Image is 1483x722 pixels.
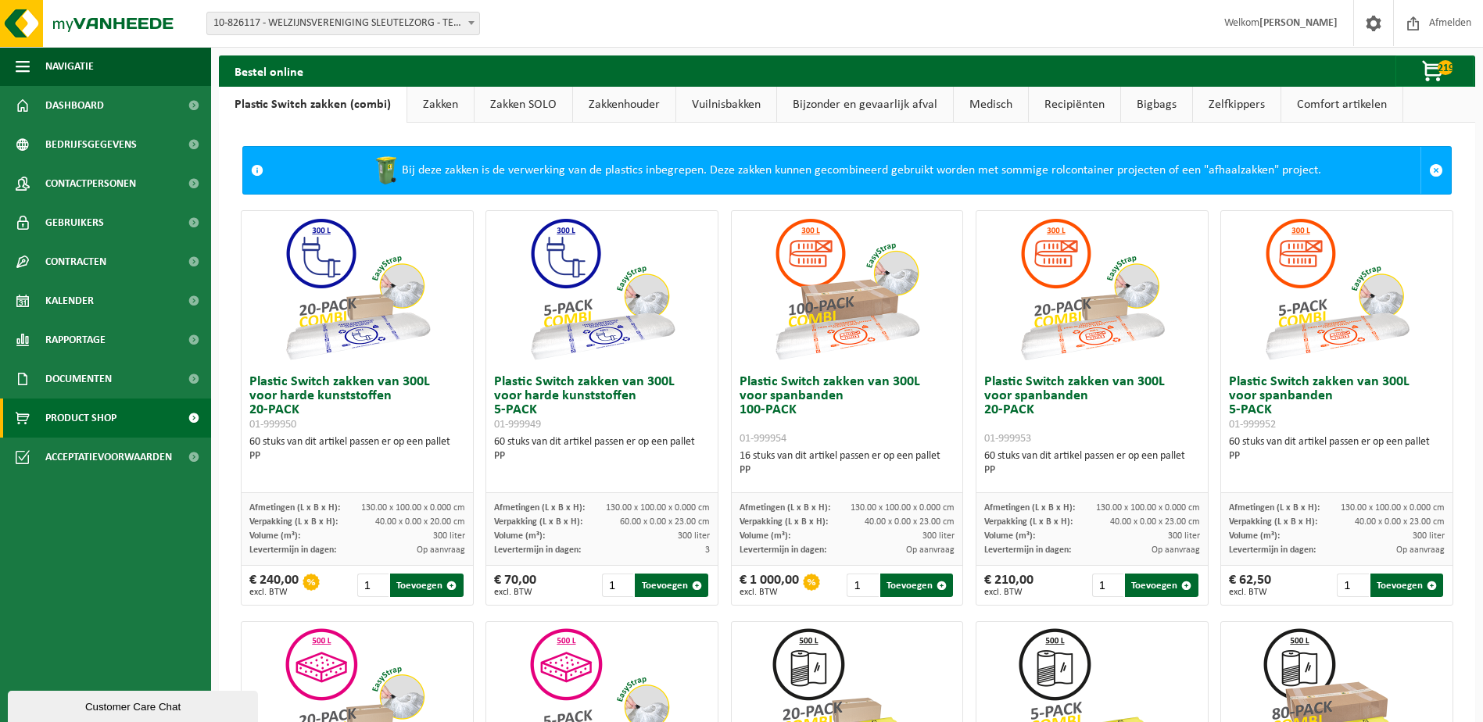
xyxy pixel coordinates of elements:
[1229,375,1445,431] h3: Plastic Switch zakken van 300L voor spanbanden 5-PACK
[417,545,465,555] span: Op aanvraag
[740,588,799,597] span: excl. BTW
[984,531,1035,541] span: Volume (m³):
[249,545,336,555] span: Levertermijn in dagen:
[407,87,474,123] a: Zakken
[676,87,776,123] a: Vuilnisbakken
[219,55,319,86] h2: Bestel online
[1229,531,1280,541] span: Volume (m³):
[45,203,104,242] span: Gebruikers
[249,449,465,463] div: PP
[984,449,1200,477] div: 60 stuks van dit artikel passen er op een pallet
[357,574,389,597] input: 1
[45,359,112,399] span: Documenten
[271,147,1420,194] div: Bij deze zakken is de verwerking van de plastics inbegrepen. Deze zakken kunnen gecombineerd gebr...
[740,449,955,477] div: 16 stuks van dit artikel passen er op een pallet
[249,517,338,527] span: Verpakking (L x B x H):
[361,503,465,513] span: 130.00 x 100.00 x 0.000 cm
[494,375,710,431] h3: Plastic Switch zakken van 300L voor harde kunststoffen 5-PACK
[375,517,465,527] span: 40.00 x 0.00 x 20.00 cm
[45,438,172,477] span: Acceptatievoorwaarden
[1395,55,1474,87] button: 219
[494,531,545,541] span: Volume (m³):
[206,12,480,35] span: 10-826117 - WELZIJNSVERENIGING SLEUTELZORG - TEMSE
[494,503,585,513] span: Afmetingen (L x B x H):
[494,419,541,431] span: 01-999949
[371,155,402,186] img: WB-0240-HPE-GN-50.png
[1396,545,1445,555] span: Op aanvraag
[573,87,675,123] a: Zakkenhouder
[1413,531,1445,541] span: 300 liter
[740,545,826,555] span: Levertermijn in dagen:
[1029,87,1120,123] a: Recipiënten
[740,433,786,445] span: 01-999954
[249,375,465,431] h3: Plastic Switch zakken van 300L voor harde kunststoffen 20-PACK
[279,211,435,367] img: 01-999950
[249,435,465,463] div: 60 stuks van dit artikel passen er op een pallet
[494,517,582,527] span: Verpakking (L x B x H):
[606,503,710,513] span: 130.00 x 100.00 x 0.000 cm
[1229,574,1271,597] div: € 62,50
[45,47,94,86] span: Navigatie
[45,242,106,281] span: Contracten
[1229,588,1271,597] span: excl. BTW
[635,574,707,597] button: Toevoegen
[494,574,536,597] div: € 70,00
[1121,87,1192,123] a: Bigbags
[1438,60,1453,75] span: 219
[475,87,572,123] a: Zakken SOLO
[777,87,953,123] a: Bijzonder en gevaarlijk afval
[1229,503,1320,513] span: Afmetingen (L x B x H):
[880,574,953,597] button: Toevoegen
[45,86,104,125] span: Dashboard
[984,574,1033,597] div: € 210,00
[1420,147,1451,194] a: Sluit melding
[954,87,1028,123] a: Medisch
[45,281,94,320] span: Kalender
[1259,17,1338,29] strong: [PERSON_NAME]
[433,531,465,541] span: 300 liter
[1193,87,1281,123] a: Zelfkippers
[847,574,878,597] input: 1
[1229,435,1445,463] div: 60 stuks van dit artikel passen er op een pallet
[1355,517,1445,527] span: 40.00 x 0.00 x 23.00 cm
[851,503,955,513] span: 130.00 x 100.00 x 0.000 cm
[1125,574,1198,597] button: Toevoegen
[740,574,799,597] div: € 1 000,00
[865,517,955,527] span: 40.00 x 0.00 x 23.00 cm
[1014,211,1170,367] img: 01-999953
[494,588,536,597] span: excl. BTW
[1259,211,1415,367] img: 01-999952
[249,588,299,597] span: excl. BTW
[494,545,581,555] span: Levertermijn in dagen:
[1370,574,1443,597] button: Toevoegen
[8,688,261,722] iframe: chat widget
[620,517,710,527] span: 60.00 x 0.00 x 23.00 cm
[249,503,340,513] span: Afmetingen (L x B x H):
[1152,545,1200,555] span: Op aanvraag
[45,125,137,164] span: Bedrijfsgegevens
[984,375,1200,445] h3: Plastic Switch zakken van 300L voor spanbanden 20-PACK
[984,588,1033,597] span: excl. BTW
[984,517,1073,527] span: Verpakking (L x B x H):
[740,517,828,527] span: Verpakking (L x B x H):
[984,463,1200,477] div: PP
[1341,503,1445,513] span: 130.00 x 100.00 x 0.000 cm
[1337,574,1368,597] input: 1
[1281,87,1402,123] a: Comfort artikelen
[524,211,680,367] img: 01-999949
[984,545,1071,555] span: Levertermijn in dagen:
[494,435,710,463] div: 60 stuks van dit artikel passen er op een pallet
[207,13,479,34] span: 10-826117 - WELZIJNSVERENIGING SLEUTELZORG - TEMSE
[678,531,710,541] span: 300 liter
[740,503,830,513] span: Afmetingen (L x B x H):
[249,419,296,431] span: 01-999950
[1229,545,1316,555] span: Levertermijn in dagen:
[45,164,136,203] span: Contactpersonen
[45,320,106,359] span: Rapportage
[602,574,633,597] input: 1
[1229,449,1445,463] div: PP
[1229,517,1317,527] span: Verpakking (L x B x H):
[906,545,955,555] span: Op aanvraag
[768,211,925,367] img: 01-999954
